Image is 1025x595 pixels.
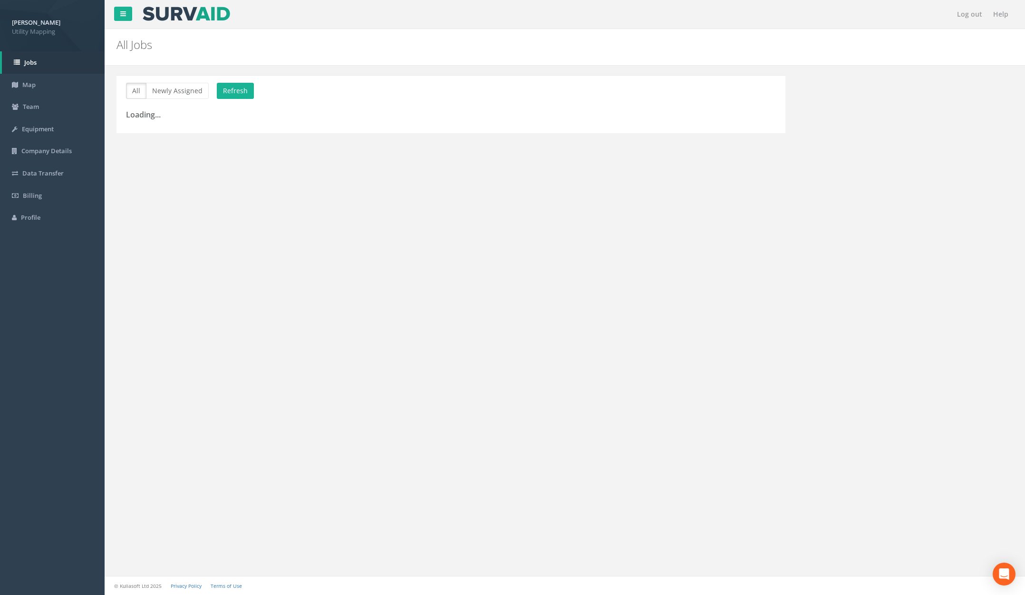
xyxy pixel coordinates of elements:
a: Jobs [2,51,105,74]
div: Open Intercom Messenger [993,563,1015,585]
span: Map [22,80,36,89]
strong: [PERSON_NAME] [12,18,60,27]
span: Utility Mapping [12,27,93,36]
h2: All Jobs [116,39,861,51]
button: Refresh [217,83,254,99]
a: Terms of Use [211,583,242,589]
a: [PERSON_NAME] Utility Mapping [12,16,93,36]
a: Privacy Policy [171,583,202,589]
small: © Kullasoft Ltd 2025 [114,583,162,589]
span: Equipment [22,125,54,133]
h3: Loading... [126,111,776,119]
span: Data Transfer [22,169,64,177]
span: Jobs [24,58,37,67]
span: Team [23,102,39,111]
span: Profile [21,213,40,222]
span: Company Details [21,146,72,155]
button: Newly Assigned [146,83,209,99]
button: All [126,83,146,99]
span: Billing [23,191,42,200]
